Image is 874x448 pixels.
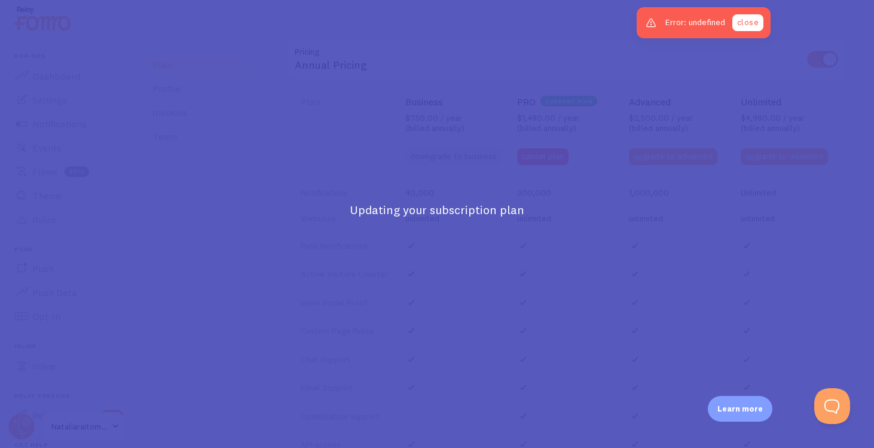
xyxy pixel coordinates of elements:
div: Error: undefined [637,7,771,38]
div: Learn more [708,396,772,422]
a: close [732,14,763,31]
iframe: Help Scout Beacon - Open [814,388,850,424]
h2: Updating your subscription plan [350,202,524,218]
p: Learn more [717,403,763,415]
